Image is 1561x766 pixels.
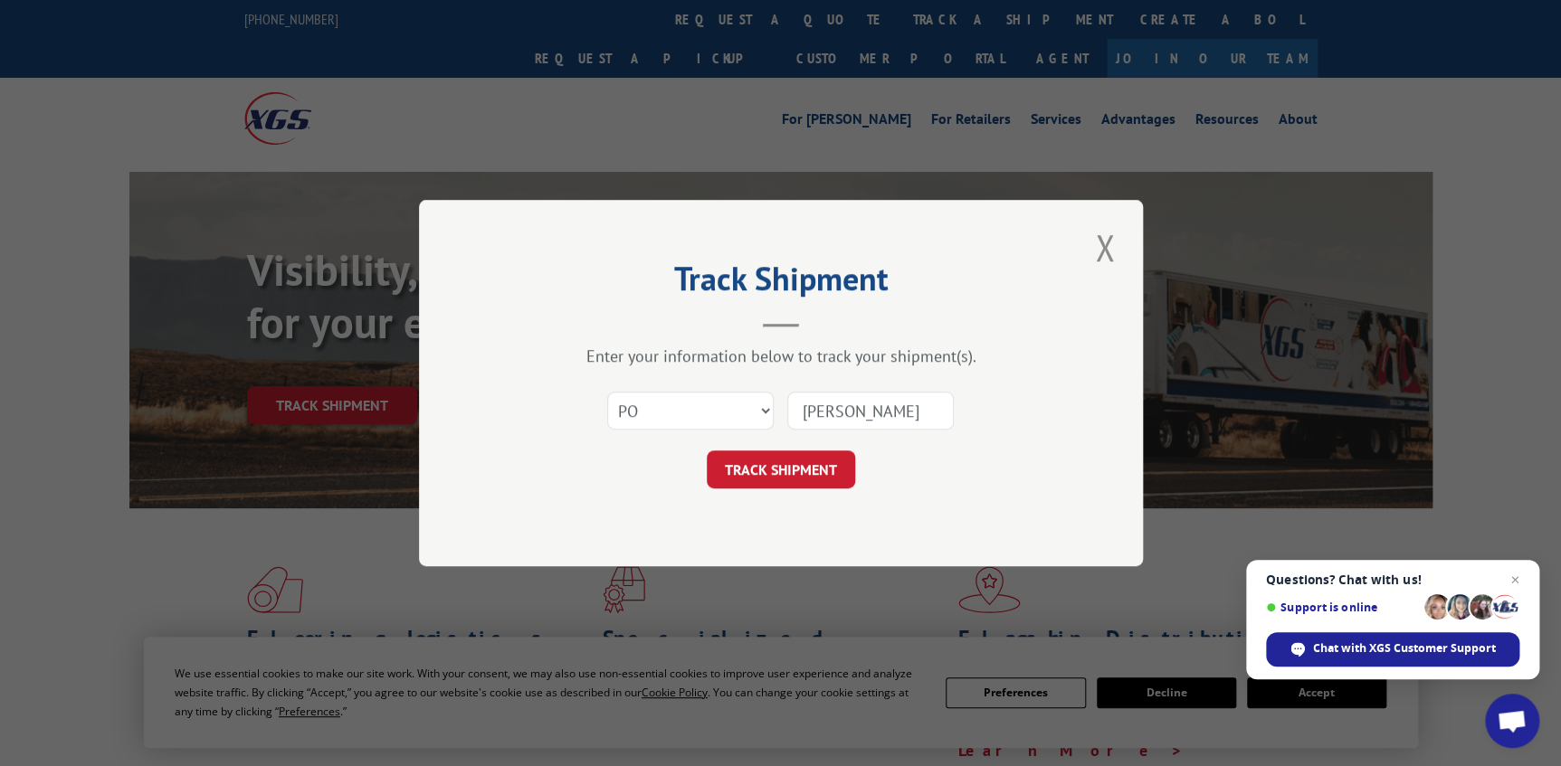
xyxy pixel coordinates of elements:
[1485,694,1539,748] a: Open chat
[707,450,855,488] button: TRACK SHIPMENT
[1090,222,1120,272] button: Close modal
[1266,632,1519,667] span: Chat with XGS Customer Support
[1266,572,1519,587] span: Questions? Chat with us!
[509,345,1052,366] div: Enter your information below to track your shipment(s).
[1266,601,1418,614] span: Support is online
[509,266,1052,300] h2: Track Shipment
[1313,640,1496,657] span: Chat with XGS Customer Support
[787,392,954,430] input: Number(s)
